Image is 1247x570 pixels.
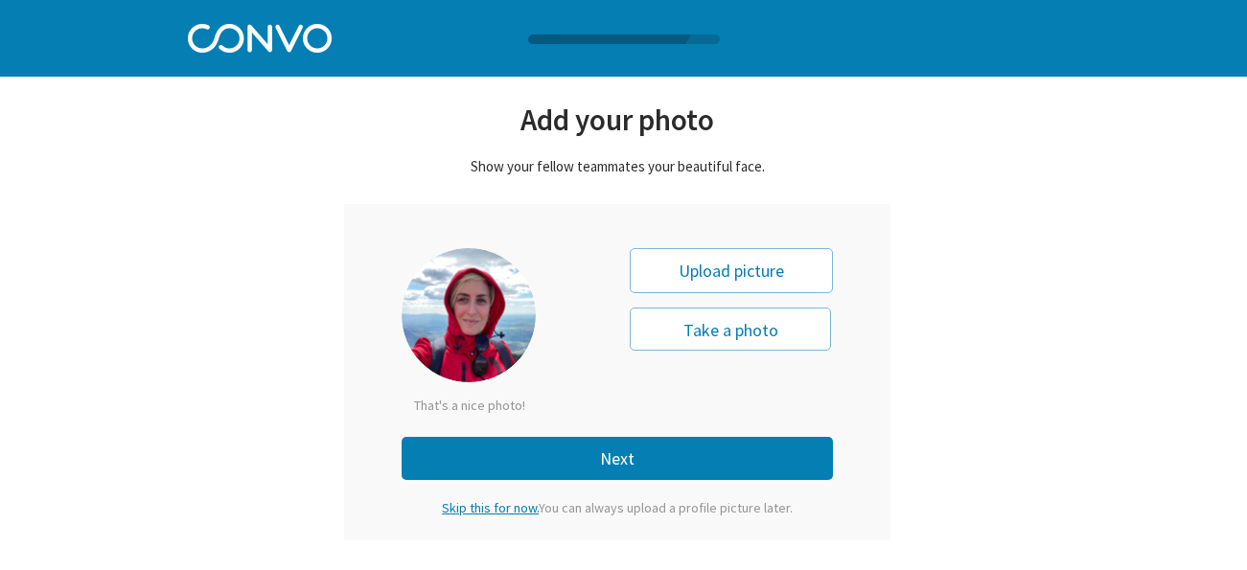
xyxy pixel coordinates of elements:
[442,499,539,516] span: Skip this for now.
[402,248,536,382] img: thumbnail-184x184.jpg
[344,157,890,175] div: Show your fellow teammates your beautiful face.
[344,101,890,138] div: Add your photo
[426,499,809,516] div: You can always upload a profile picture later.
[188,19,332,53] img: Convo Logo
[630,248,833,293] div: Upload picture
[630,308,831,351] button: Take a photo
[402,437,833,480] button: Next
[414,397,606,414] div: That's a nice photo!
